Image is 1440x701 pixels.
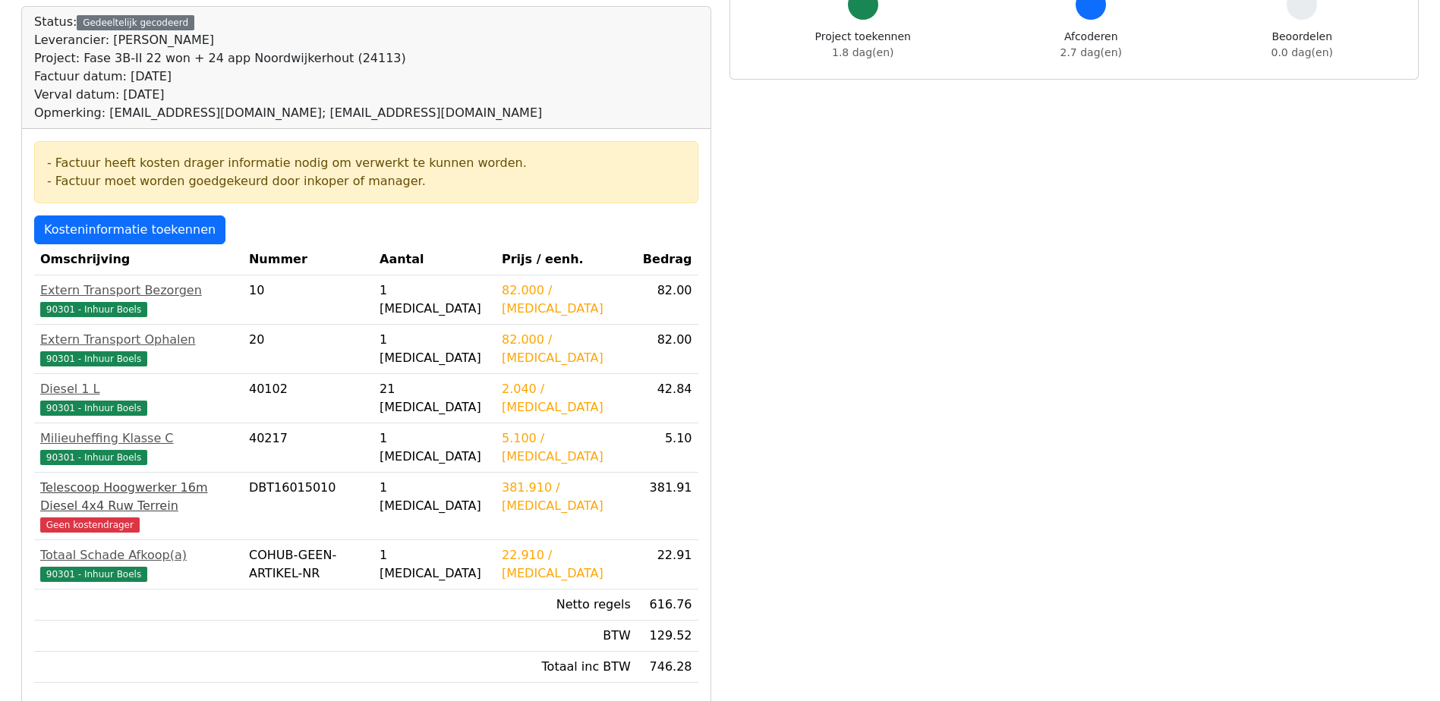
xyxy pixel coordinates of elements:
div: Milieuheffing Klasse C [40,429,237,448]
td: Netto regels [496,589,637,621]
div: Project toekennen [815,29,911,61]
span: 1.8 dag(en) [832,46,893,58]
td: DBT16015010 [243,473,373,540]
td: 22.91 [637,540,698,589]
a: Milieuheffing Klasse C90301 - Inhuur Boels [40,429,237,466]
div: 1 [MEDICAL_DATA] [380,281,490,318]
div: 381.910 / [MEDICAL_DATA] [502,479,631,515]
a: Totaal Schade Afkoop(a)90301 - Inhuur Boels [40,546,237,583]
div: 2.040 / [MEDICAL_DATA] [502,380,631,417]
td: 5.10 [637,423,698,473]
td: 746.28 [637,652,698,683]
td: 82.00 [637,275,698,325]
div: Diesel 1 L [40,380,237,398]
div: Totaal Schade Afkoop(a) [40,546,237,564]
div: 1 [MEDICAL_DATA] [380,429,490,466]
th: Bedrag [637,244,698,275]
td: 616.76 [637,589,698,621]
td: 40217 [243,423,373,473]
td: 82.00 [637,325,698,374]
div: - Factuur moet worden goedgekeurd door inkoper of manager. [47,172,685,190]
th: Aantal [373,244,496,275]
th: Nummer [243,244,373,275]
div: Telescoop Hoogwerker 16m Diesel 4x4 Ruw Terrein [40,479,237,515]
a: Extern Transport Ophalen90301 - Inhuur Boels [40,331,237,367]
a: Telescoop Hoogwerker 16m Diesel 4x4 Ruw TerreinGeen kostendrager [40,479,237,533]
td: 20 [243,325,373,374]
td: 381.91 [637,473,698,540]
span: 90301 - Inhuur Boels [40,351,147,366]
div: 82.000 / [MEDICAL_DATA] [502,281,631,318]
td: 40102 [243,374,373,423]
div: Opmerking: [EMAIL_ADDRESS][DOMAIN_NAME]; [EMAIL_ADDRESS][DOMAIN_NAME] [34,104,542,122]
td: 42.84 [637,374,698,423]
td: 10 [243,275,373,325]
div: - Factuur heeft kosten drager informatie nodig om verwerkt te kunnen worden. [47,154,685,172]
div: Factuur datum: [DATE] [34,68,542,86]
span: 90301 - Inhuur Boels [40,302,147,317]
div: Leverancier: [PERSON_NAME] [34,31,542,49]
div: Verval datum: [DATE] [34,86,542,104]
span: 2.7 dag(en) [1060,46,1122,58]
div: Status: [34,13,542,122]
div: Beoordelen [1271,29,1333,61]
a: Diesel 1 L90301 - Inhuur Boels [40,380,237,417]
div: 82.000 / [MEDICAL_DATA] [502,331,631,367]
div: Gedeeltelijk gecodeerd [77,15,194,30]
div: 1 [MEDICAL_DATA] [380,331,490,367]
div: 22.910 / [MEDICAL_DATA] [502,546,631,583]
th: Omschrijving [34,244,243,275]
td: COHUB-GEEN-ARTIKEL-NR [243,540,373,589]
td: 129.52 [637,621,698,652]
span: 90301 - Inhuur Boels [40,567,147,582]
div: Afcoderen [1060,29,1122,61]
div: 1 [MEDICAL_DATA] [380,546,490,583]
td: Totaal inc BTW [496,652,637,683]
div: 21 [MEDICAL_DATA] [380,380,490,417]
div: Project: Fase 3B-II 22 won + 24 app Noordwijkerhout (24113) [34,49,542,68]
span: 90301 - Inhuur Boels [40,450,147,465]
span: 90301 - Inhuur Boels [40,401,147,416]
div: Extern Transport Bezorgen [40,281,237,300]
a: Kosteninformatie toekennen [34,215,225,244]
div: 1 [MEDICAL_DATA] [380,479,490,515]
td: BTW [496,621,637,652]
a: Extern Transport Bezorgen90301 - Inhuur Boels [40,281,237,318]
span: 0.0 dag(en) [1271,46,1333,58]
div: Extern Transport Ophalen [40,331,237,349]
span: Geen kostendrager [40,517,140,533]
div: 5.100 / [MEDICAL_DATA] [502,429,631,466]
th: Prijs / eenh. [496,244,637,275]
